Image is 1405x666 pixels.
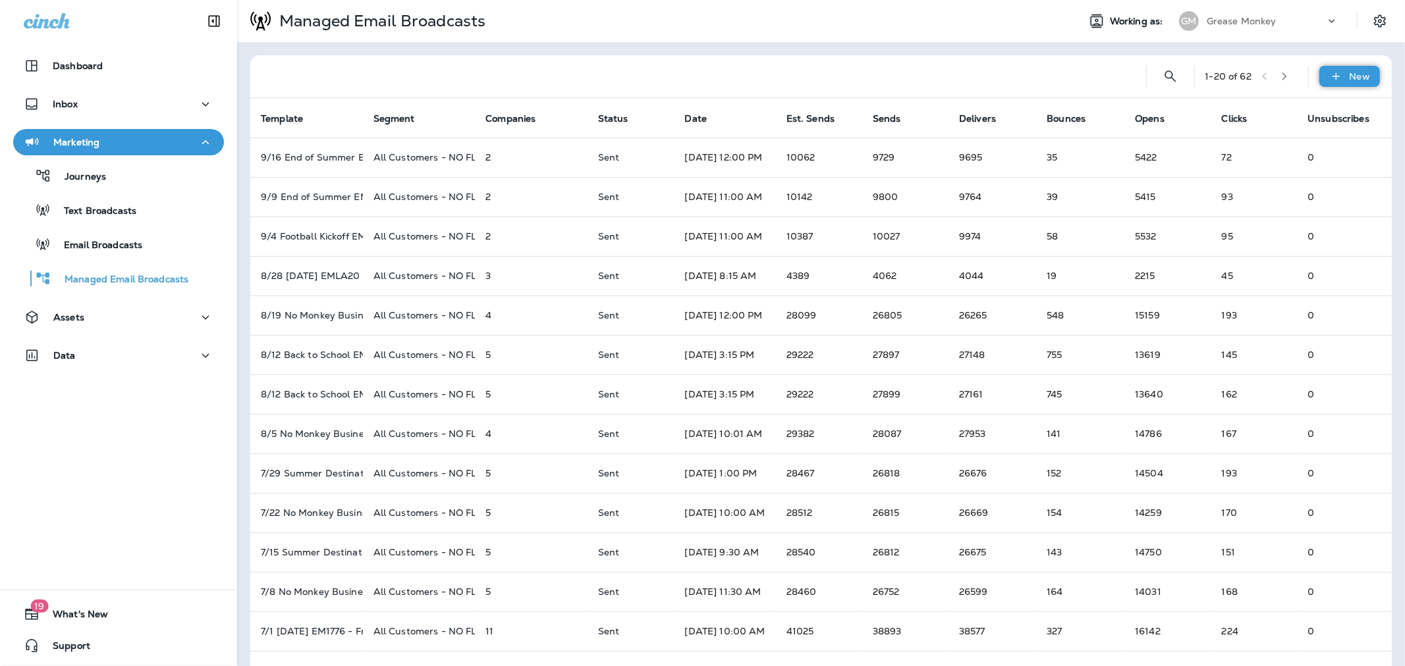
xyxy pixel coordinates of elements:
p: 8/28 Labor Day EMLA20 EMLAP4 - Franchise [261,270,352,281]
div: 26815 [862,506,949,519]
span: Clicks [1222,113,1248,124]
div: 72 [1211,151,1298,164]
p: All Customers - NO FLEET [373,428,465,439]
div: 164 [1036,585,1124,598]
div: 154 [1036,506,1124,519]
span: Working as: [1110,16,1166,27]
p: 7/8 No Monkey Business EMGM15 - Franchise [261,586,352,597]
div: 10062 [776,151,862,164]
button: Support [13,632,224,659]
span: Delivers [959,113,996,124]
div: 9800 [862,190,949,203]
span: Status [598,113,646,124]
div: 152 [1036,467,1124,480]
p: Sent [598,547,664,557]
button: Marketing [13,129,224,155]
p: Sent [598,626,664,636]
p: Text Broadcasts [51,205,136,218]
div: 16142 [1124,625,1211,638]
div: 26265 [949,309,1036,322]
div: 28087 [862,427,949,440]
div: 26812 [862,546,949,559]
div: 26675 [949,546,1036,559]
div: 0 [1297,348,1392,361]
button: 19What's New [13,601,224,627]
div: 1 - 20 of 62 [1205,71,1252,82]
p: All Customers - NO FLEET [373,507,465,518]
div: 29222 [776,388,862,401]
div: 0 [1297,190,1392,203]
div: [DATE] 12:00 PM [675,151,776,164]
div: 0 [1297,427,1392,440]
div: [DATE] 8:15 AM [675,269,776,282]
button: Search Managed Email Broadcasts [1157,63,1184,90]
div: 15159 [1124,309,1211,322]
span: Bounces [1047,113,1086,124]
div: 0 [1297,625,1392,638]
p: All Customers - NO FLEET [373,547,465,557]
p: Assets [53,312,84,322]
div: 4062 [862,269,949,282]
div: 327 [1036,625,1124,638]
div: 27897 [862,348,949,361]
div: [DATE] 1:00 PM [675,467,776,480]
div: 2 [475,230,588,243]
span: Segment [373,113,432,124]
div: 2 [475,151,588,164]
div: 224 [1211,625,1298,638]
div: 10027 [862,230,949,243]
span: Unsubscribes [1308,113,1387,124]
div: 5 [475,546,588,559]
span: Companies [485,113,553,124]
div: 548 [1036,309,1124,322]
div: 0 [1297,585,1392,598]
span: Clicks [1222,113,1265,124]
p: 8/19 No Monkey Business EMGM15 - Franchise [261,310,352,320]
div: 19 [1036,269,1124,282]
p: 8/12 Back to School EMGM15 - Franchise [261,349,352,360]
p: 8/12 Back to School EMGM15 - Franchise [261,389,352,399]
p: Sent [598,428,664,439]
button: Inbox [13,91,224,117]
div: 170 [1211,506,1298,519]
div: 26599 [949,585,1036,598]
div: 29382 [776,427,862,440]
span: Sends [873,113,918,124]
div: 38577 [949,625,1036,638]
p: Email Broadcasts [51,240,142,252]
div: 28460 [776,585,862,598]
p: 9/4 Football Kickoff EMGM15 - Franchise [261,231,352,242]
div: 151 [1211,546,1298,559]
p: All Customers - NO FLEET [373,586,465,597]
div: 4389 [776,269,862,282]
div: [DATE] 3:15 PM [675,388,776,401]
div: 26676 [949,467,1036,480]
div: 26805 [862,309,949,322]
p: All Customers - NO FLEET [373,626,465,636]
div: 9729 [862,151,949,164]
div: 0 [1297,388,1392,401]
span: Segment [373,113,415,124]
div: 27899 [862,388,949,401]
div: 4044 [949,269,1036,282]
div: 5 [475,388,588,401]
div: 14750 [1124,546,1211,559]
div: 10387 [776,230,862,243]
div: 28099 [776,309,862,322]
button: Journeys [13,162,224,190]
div: 58 [1036,230,1124,243]
p: Sent [598,231,664,242]
div: 45 [1211,269,1298,282]
div: 95 [1211,230,1298,243]
div: 3 [475,269,588,282]
span: What's New [40,609,108,625]
p: Data [53,350,76,361]
p: All Customers - NO FLEET [373,231,465,242]
div: [DATE] 3:15 PM [675,348,776,361]
p: Sent [598,468,664,478]
span: Sends [873,113,901,124]
div: 13640 [1124,388,1211,401]
div: 5415 [1124,190,1211,203]
button: Collapse Sidebar [196,8,233,34]
p: Sent [598,586,664,597]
